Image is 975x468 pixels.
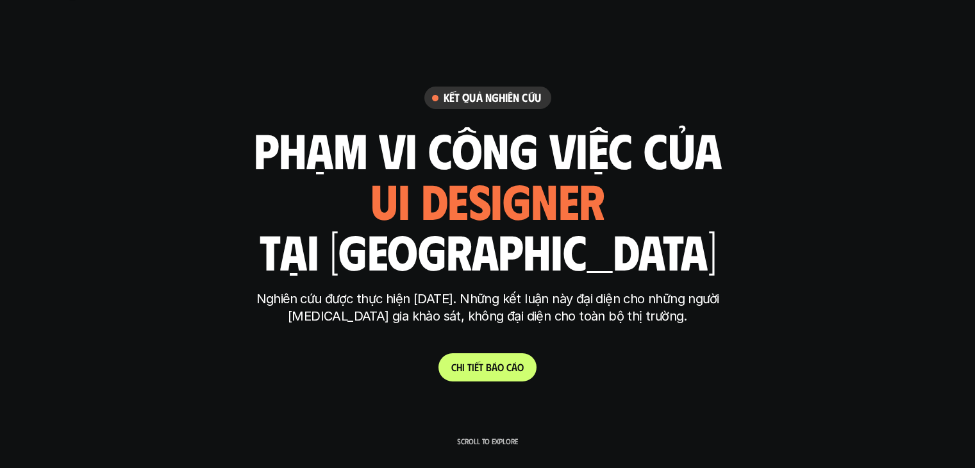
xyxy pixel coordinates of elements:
[254,122,722,176] h1: phạm vi công việc của
[438,353,537,381] a: Chitiếtbáocáo
[497,361,504,373] span: o
[451,361,456,373] span: C
[486,361,492,373] span: b
[457,437,518,446] p: Scroll to explore
[247,290,728,325] p: Nghiên cứu được thực hiện [DATE]. Những kết luận này đại diện cho những người [MEDICAL_DATA] gia ...
[492,361,497,373] span: á
[456,361,462,373] span: h
[474,361,479,373] span: ế
[462,361,465,373] span: i
[467,361,472,373] span: t
[512,361,517,373] span: á
[517,361,524,373] span: o
[444,90,541,105] h6: Kết quả nghiên cứu
[472,361,474,373] span: i
[259,224,716,278] h1: tại [GEOGRAPHIC_DATA]
[506,361,512,373] span: c
[479,361,483,373] span: t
